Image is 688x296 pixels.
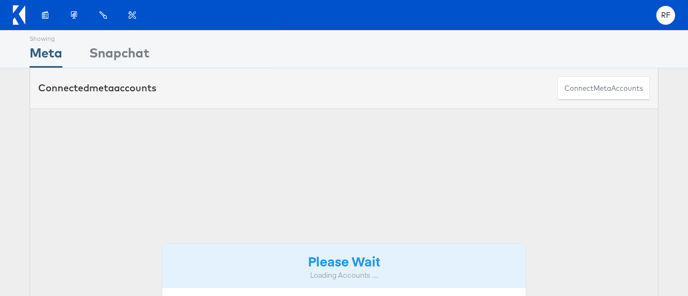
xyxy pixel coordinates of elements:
[661,12,671,19] span: RF
[308,252,380,270] strong: Please Wait
[557,76,650,100] button: ConnectmetaAccounts
[170,270,518,280] div: Loading Accounts ....
[593,83,611,93] span: meta
[30,44,62,68] div: Meta
[38,81,156,95] div: Connected accounts
[89,44,149,68] div: Snapchat
[30,31,62,44] div: Showing
[89,82,114,94] span: meta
